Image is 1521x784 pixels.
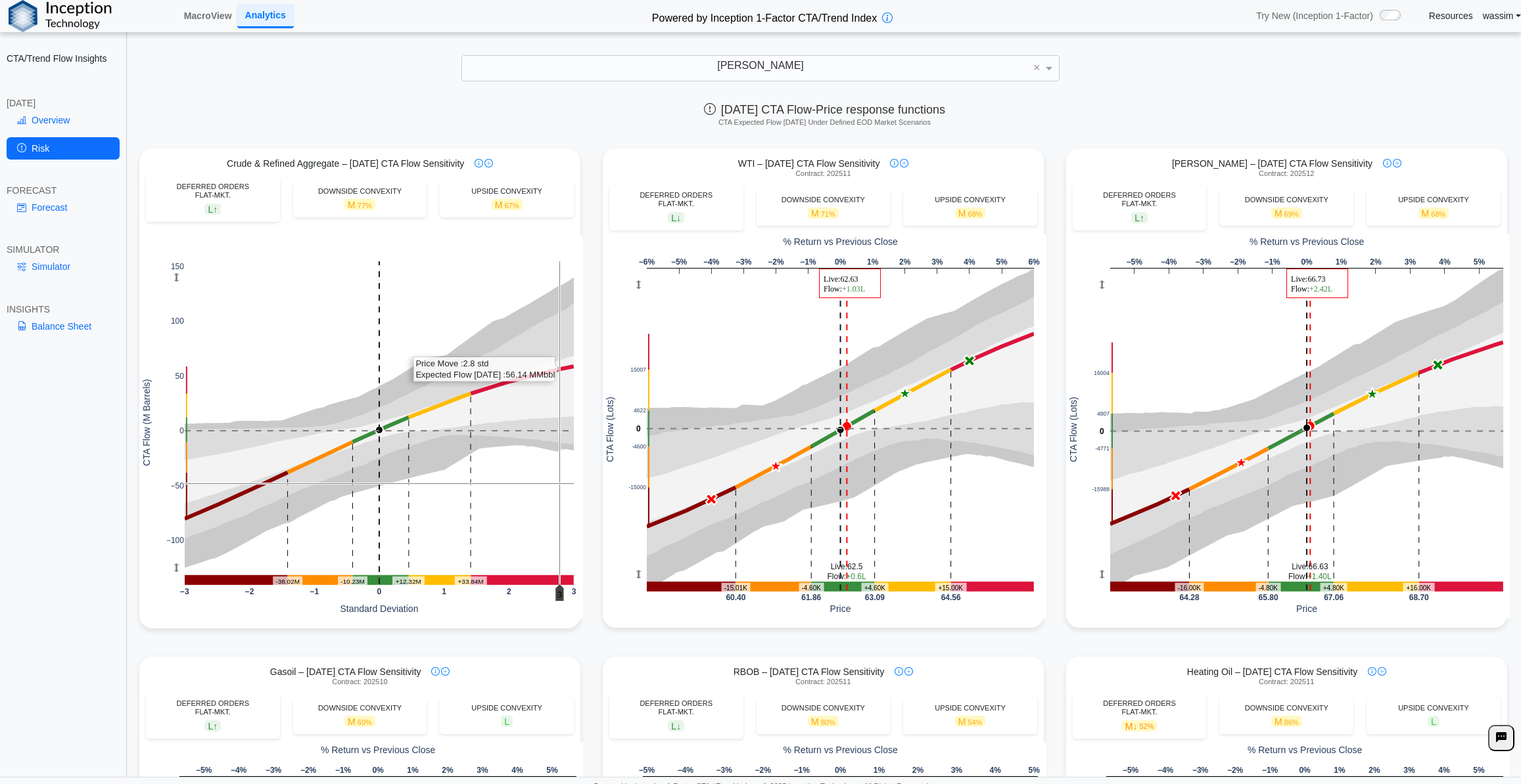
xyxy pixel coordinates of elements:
[647,7,882,26] h2: Powered by Inception 1-Factor CTA/Trend Index
[7,137,120,160] a: Risk
[808,716,839,727] span: M
[616,191,737,208] div: DEFERRED ORDERS FLAT-MKT.
[332,678,387,686] span: Contract: 202510
[808,207,839,219] span: M
[1033,62,1041,74] span: ×
[821,718,835,726] span: 80%
[1284,210,1299,218] span: 69%
[616,699,737,716] div: DEFERRED ORDERS FLAT-MKT.
[7,97,120,109] div: [DATE]
[738,158,880,169] span: WTI – [DATE] CTA Flow Sensitivity
[7,244,120,255] div: SIMULATOR
[431,667,440,676] img: info-icon.svg
[1259,169,1314,178] span: Contract: 202512
[446,704,567,712] div: UPSIDE CONVEXITY
[152,699,273,716] div: DEFERRED ORDERS FLAT-MKT.
[1031,56,1042,81] span: Clear value
[227,158,464,169] span: Crude & Refined Aggregate – [DATE] CTA Flow Sensitivity
[668,720,684,731] span: L
[344,716,375,727] span: M
[1378,667,1386,676] img: plus-icon.svg
[1383,159,1392,167] img: info-icon.svg
[795,678,851,686] span: Contract: 202511
[504,202,519,209] span: 67%
[1172,158,1372,169] span: [PERSON_NAME] – [DATE] CTA Flow Sensitivity
[955,716,986,727] span: M
[441,667,450,676] img: plus-icon.svg
[213,204,218,214] span: ↑
[763,704,884,712] div: DOWNSIDE CONVEXITY
[358,718,372,726] span: 60%
[1226,704,1347,712] div: DOWNSIDE CONVEXITY
[270,666,421,678] span: Gasoil – [DATE] CTA Flow Sensitivity
[1140,213,1144,223] span: ↑
[7,303,120,315] div: INSIGHTS
[492,199,523,210] span: M
[344,199,375,210] span: M
[179,5,237,27] a: MacroView
[152,183,273,200] div: DEFERRED ORDERS FLAT-MKT.
[237,4,294,28] a: Analytics
[1187,666,1357,678] span: Heating Oil – [DATE] CTA Flow Sensitivity
[7,255,120,278] a: Simulator
[1373,704,1494,712] div: UPSIDE CONVEXITY
[900,159,908,167] img: plus-icon.svg
[1139,722,1154,730] span: 52%
[795,169,851,178] span: Contract: 202511
[1393,159,1401,167] img: plus-icon.svg
[904,667,913,676] img: plus-icon.svg
[446,187,567,196] div: UPSIDE CONVEXITY
[358,202,372,209] span: 77%
[704,103,945,116] span: [DATE] CTA Flow-Price response functions
[1431,210,1445,218] span: 68%
[501,716,513,727] span: L
[1368,667,1376,676] img: info-icon.svg
[204,720,221,731] span: L
[300,704,421,712] div: DOWNSIDE CONVEXITY
[1226,196,1347,204] div: DOWNSIDE CONVEXITY
[676,720,681,731] span: ↓
[7,315,120,338] a: Balance Sheet
[1271,207,1302,219] span: M
[717,60,804,71] span: [PERSON_NAME]
[1131,212,1148,223] span: L
[1259,678,1314,686] span: Contract: 202511
[475,159,483,167] img: info-icon.svg
[1483,10,1521,22] a: wassim
[734,666,885,678] span: RBOB – [DATE] CTA Flow Sensitivity
[1373,196,1494,204] div: UPSIDE CONVEXITY
[763,196,884,204] div: DOWNSIDE CONVEXITY
[1284,718,1299,726] span: 86%
[968,210,982,218] span: 68%
[1429,10,1473,22] a: Resources
[135,118,1514,127] h5: CTA Expected Flow [DATE] Under Defined EOD Market Scenarios
[1256,10,1373,22] span: Try New (Inception 1-Factor)
[968,718,982,726] span: 54%
[7,109,120,131] a: Overview
[821,210,835,218] span: 71%
[484,159,493,167] img: plus-icon.svg
[1418,207,1449,219] span: M
[955,207,986,219] span: M
[7,53,120,64] h2: CTA/Trend Flow Insights
[7,196,120,219] a: Forecast
[890,159,899,167] img: info-icon.svg
[910,196,1031,204] div: UPSIDE CONVEXITY
[213,720,218,731] span: ↑
[1079,699,1200,716] div: DEFERRED ORDERS FLAT-MKT.
[7,185,120,196] div: FORECAST
[910,704,1031,712] div: UPSIDE CONVEXITY
[1122,720,1158,731] span: M
[676,213,681,223] span: ↓
[668,212,684,223] span: L
[204,204,221,215] span: L
[1271,716,1302,727] span: M
[1428,716,1439,727] span: L
[1079,191,1200,208] div: DEFERRED ORDERS FLAT-MKT.
[1133,720,1137,731] span: ↓
[300,187,421,196] div: DOWNSIDE CONVEXITY
[895,667,903,676] img: info-icon.svg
